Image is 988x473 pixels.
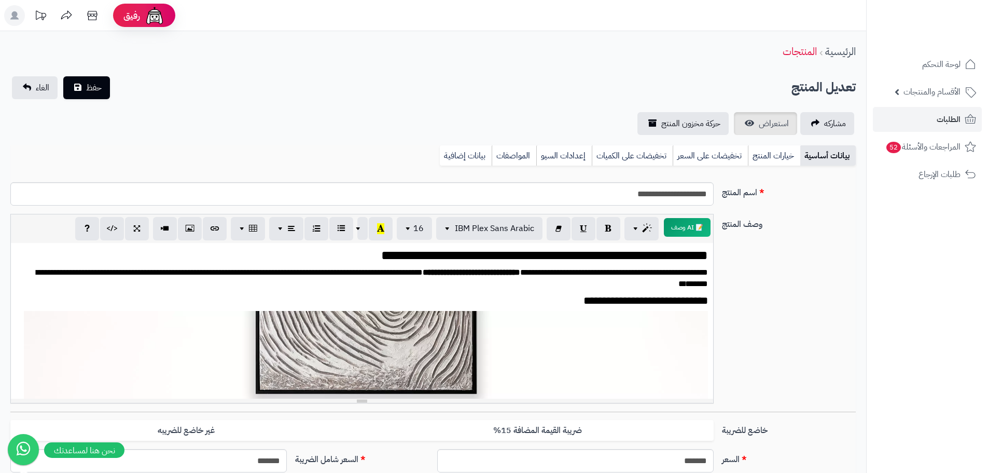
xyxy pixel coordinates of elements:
a: حركة مخزون المنتج [637,112,729,135]
span: الغاء [36,82,49,94]
a: مشاركه [800,112,854,135]
a: الرئيسية [825,44,856,59]
span: لوحة التحكم [922,57,961,72]
label: السعر [718,449,860,466]
span: الأقسام والمنتجات [903,85,961,99]
span: مشاركه [824,117,846,130]
a: بيانات أساسية [800,145,856,166]
button: IBM Plex Sans Arabic [436,217,542,240]
button: 16 [397,217,432,240]
a: استعراض [734,112,797,135]
label: وصف المنتج [718,214,860,231]
label: اسم المنتج [718,182,860,199]
a: الغاء [12,76,58,99]
a: المواصفات [492,145,536,166]
span: المراجعات والأسئلة [885,140,961,154]
a: المراجعات والأسئلة52 [873,134,982,159]
a: إعدادات السيو [536,145,592,166]
img: logo-2.png [917,28,978,50]
a: الطلبات [873,107,982,132]
img: ai-face.png [144,5,165,26]
button: 📝 AI وصف [664,218,711,237]
a: المنتجات [783,44,817,59]
span: الطلبات [937,112,961,127]
span: حفظ [86,82,102,94]
label: ضريبة القيمة المضافة 15% [362,420,714,441]
span: حركة مخزون المنتج [661,117,720,130]
span: IBM Plex Sans Arabic [455,222,534,235]
span: استعراض [759,117,789,130]
a: لوحة التحكم [873,52,982,77]
span: رفيق [123,9,140,22]
a: خيارات المنتج [748,145,800,166]
a: تحديثات المنصة [27,5,53,29]
button: حفظ [63,76,110,99]
label: السعر شامل الضريبة [291,449,433,466]
a: بيانات إضافية [440,145,492,166]
h2: تعديل المنتج [791,77,856,98]
label: خاضع للضريبة [718,420,860,437]
span: طلبات الإرجاع [919,167,961,182]
span: 52 [886,142,901,153]
a: تخفيضات على السعر [673,145,748,166]
label: غير خاضع للضريبه [10,420,362,441]
a: طلبات الإرجاع [873,162,982,187]
a: تخفيضات على الكميات [592,145,673,166]
span: 16 [413,222,424,235]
